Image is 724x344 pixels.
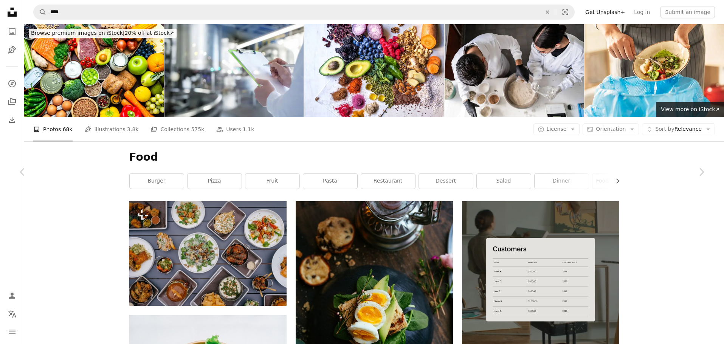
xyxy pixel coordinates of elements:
span: View more on iStock ↗ [661,106,719,112]
button: Sort byRelevance [642,123,715,135]
img: Multi colored vegetables, fruits, legumes, nuts and spices on wooden table [304,24,444,117]
span: 575k [191,125,204,133]
span: Relevance [655,126,702,133]
a: Next [679,136,724,208]
a: Log in [629,6,654,18]
button: Search Unsplash [34,5,47,19]
span: License [547,126,567,132]
a: View more on iStock↗ [656,102,724,117]
a: Users 1.1k [216,117,254,141]
button: scroll list to the right [611,174,619,189]
a: dessert [419,174,473,189]
img: a table topped with lots of plates of food [129,201,287,306]
a: Photos [5,24,20,39]
a: salad [477,174,531,189]
a: Collections 575k [150,117,204,141]
button: Language [5,306,20,321]
a: food photography [592,174,646,189]
button: Submit an image [660,6,715,18]
img: An engineer in a production facility makes entries in a journal. [164,24,304,117]
span: 3.8k [127,125,138,133]
button: Visual search [556,5,574,19]
a: Illustrations [5,42,20,57]
a: Download History [5,112,20,127]
span: 1.1k [243,125,254,133]
a: Log in / Sign up [5,288,20,303]
a: Explore [5,76,20,91]
img: Woman scraping leftover food from plate into trash bin in kitchen [584,24,724,117]
button: Clear [539,5,556,19]
span: Orientation [596,126,626,132]
a: pizza [188,174,242,189]
form: Find visuals sitewide [33,5,575,20]
img: Large group of raw food for a well balanced diet. Includes carbohydrates, proteins and dietary fiber [24,24,164,117]
a: Illustrations 3.8k [85,117,139,141]
a: Collections [5,94,20,109]
img: High angle view of scientists working on a laboratory [445,24,584,117]
a: a table topped with lots of plates of food [129,250,287,257]
div: 20% off at iStock ↗ [29,29,177,38]
a: sandwich with boiled egg [296,309,453,316]
a: pasta [303,174,357,189]
button: Menu [5,324,20,339]
span: Browse premium images on iStock | [31,30,124,36]
a: Get Unsplash+ [581,6,629,18]
button: Orientation [583,123,639,135]
h1: Food [129,150,619,164]
span: Sort by [655,126,674,132]
a: burger [130,174,184,189]
a: Browse premium images on iStock|20% off at iStock↗ [24,24,181,42]
a: dinner [535,174,589,189]
button: License [533,123,580,135]
a: fruit [245,174,299,189]
a: restaurant [361,174,415,189]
